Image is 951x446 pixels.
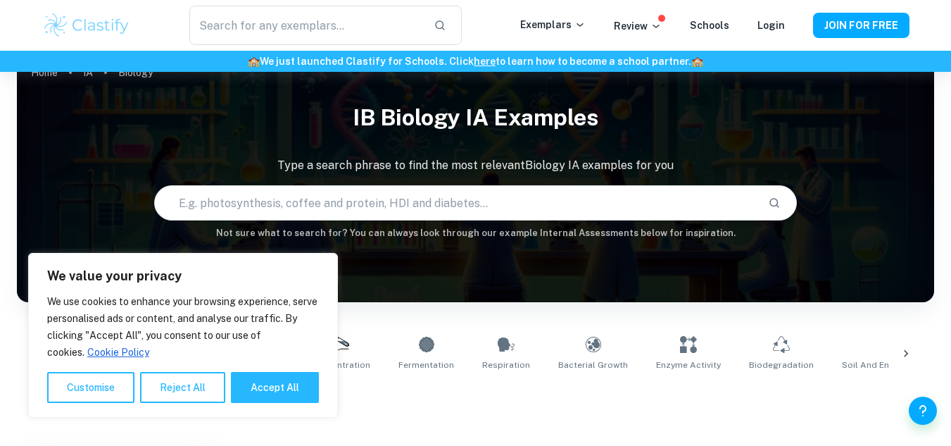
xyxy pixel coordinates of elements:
p: We value your privacy [47,268,319,285]
span: Enzyme Activity [656,359,721,371]
input: E.g. photosynthesis, coffee and protein, HDI and diabetes... [155,183,756,223]
span: Concentration [311,359,370,371]
button: Customise [47,372,134,403]
button: Search [762,191,786,215]
a: IA [83,63,93,82]
h6: We just launched Clastify for Schools. Click to learn how to become a school partner. [3,54,948,69]
span: 🏫 [248,56,260,67]
button: Help and Feedback [909,397,937,425]
h1: All Biology IA Examples [63,388,888,414]
a: here [474,56,496,67]
span: Fermentation [398,359,454,371]
p: Biology [118,65,153,80]
span: 🏫 [691,56,703,67]
p: Type a search phrase to find the most relevant Biology IA examples for you [17,157,934,174]
button: Accept All [231,372,319,403]
button: Reject All [140,372,225,403]
span: Biodegradation [749,359,814,371]
div: We value your privacy [28,253,338,418]
input: Search for any exemplars... [189,6,422,45]
a: Login [757,20,785,31]
a: Home [31,63,58,82]
h1: IB Biology IA examples [17,95,934,140]
a: Cookie Policy [87,346,150,359]
p: Exemplars [520,17,586,32]
p: We use cookies to enhance your browsing experience, serve personalised ads or content, and analys... [47,293,319,361]
h6: Not sure what to search for? You can always look through our example Internal Assessments below f... [17,226,934,240]
button: JOIN FOR FREE [813,13,909,38]
img: Clastify logo [42,11,132,39]
span: Respiration [482,359,530,371]
p: Review [614,18,662,34]
a: Schools [690,20,729,31]
span: Bacterial Growth [558,359,628,371]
